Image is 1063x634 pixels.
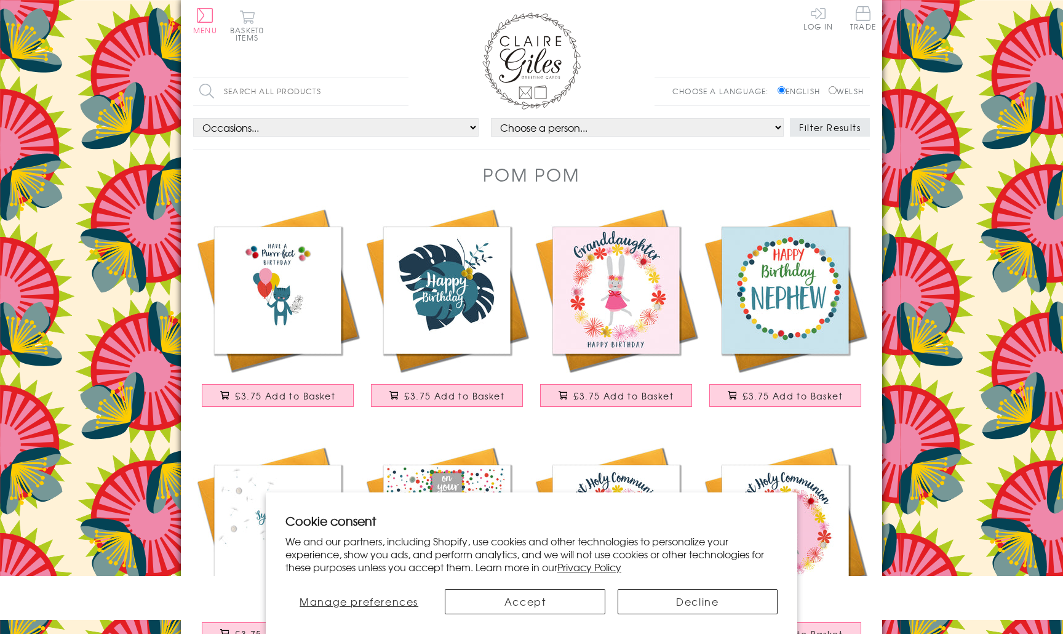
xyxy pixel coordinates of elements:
button: Menu [193,8,217,34]
span: Trade [850,6,876,30]
input: English [778,86,786,94]
img: Sympathy Card, Sorry, Thinking of you, Embellished with pompoms [193,444,362,613]
img: Christening Baptism Card, Cross and Dove, with love, Embellished with pompoms [362,444,531,613]
button: £3.75 Add to Basket [371,384,524,407]
img: Everyday Card, Trapical Leaves, Happy Birthday , Embellished with pompoms [362,206,531,375]
a: Birthday Card, Flowers, Granddaughter, Happy Birthday, Embellished with pompoms £3.75 Add to Basket [531,206,701,419]
input: Welsh [829,86,837,94]
button: £3.75 Add to Basket [709,384,862,407]
button: Manage preferences [285,589,432,614]
input: Search all products [193,78,408,105]
span: Manage preferences [300,594,418,609]
a: Everyday Card, Cat with Balloons, Purrr-fect Birthday, Embellished with pompoms £3.75 Add to Basket [193,206,362,419]
span: 0 items [236,25,264,43]
p: Choose a language: [672,86,775,97]
label: Welsh [829,86,864,97]
a: Log In [803,6,833,30]
img: Claire Giles Greetings Cards [482,12,581,110]
img: Birthday Card, Dotty Circle, Happy Birthday, Nephew, Embellished with pompoms [701,206,870,375]
span: £3.75 Add to Basket [404,390,504,402]
button: Filter Results [790,118,870,137]
span: Menu [193,25,217,36]
p: We and our partners, including Shopify, use cookies and other technologies to personalize your ex... [285,535,778,573]
button: Decline [618,589,778,614]
a: Trade [850,6,876,33]
a: Birthday Card, Dotty Circle, Happy Birthday, Nephew, Embellished with pompoms £3.75 Add to Basket [701,206,870,419]
a: Everyday Card, Trapical Leaves, Happy Birthday , Embellished with pompoms £3.75 Add to Basket [362,206,531,419]
img: Everyday Card, Cat with Balloons, Purrr-fect Birthday, Embellished with pompoms [193,206,362,375]
span: £3.75 Add to Basket [573,390,674,402]
label: English [778,86,826,97]
button: £3.75 Add to Basket [202,384,354,407]
button: Accept [445,589,605,614]
span: £3.75 Add to Basket [743,390,843,402]
img: Birthday Card, Flowers, Granddaughter, Happy Birthday, Embellished with pompoms [531,206,701,375]
button: £3.75 Add to Basket [540,384,693,407]
h1: Pom Pom [483,162,579,187]
input: Search [396,78,408,105]
img: First Holy Communion Card, Pink Flowers, Embellished with pompoms [701,444,870,613]
button: Basket0 items [230,10,264,41]
a: Privacy Policy [557,560,621,574]
img: First Holy Communion Card, Blue Flowers, Embellished with pompoms [531,444,701,613]
span: £3.75 Add to Basket [235,390,335,402]
h2: Cookie consent [285,512,778,529]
